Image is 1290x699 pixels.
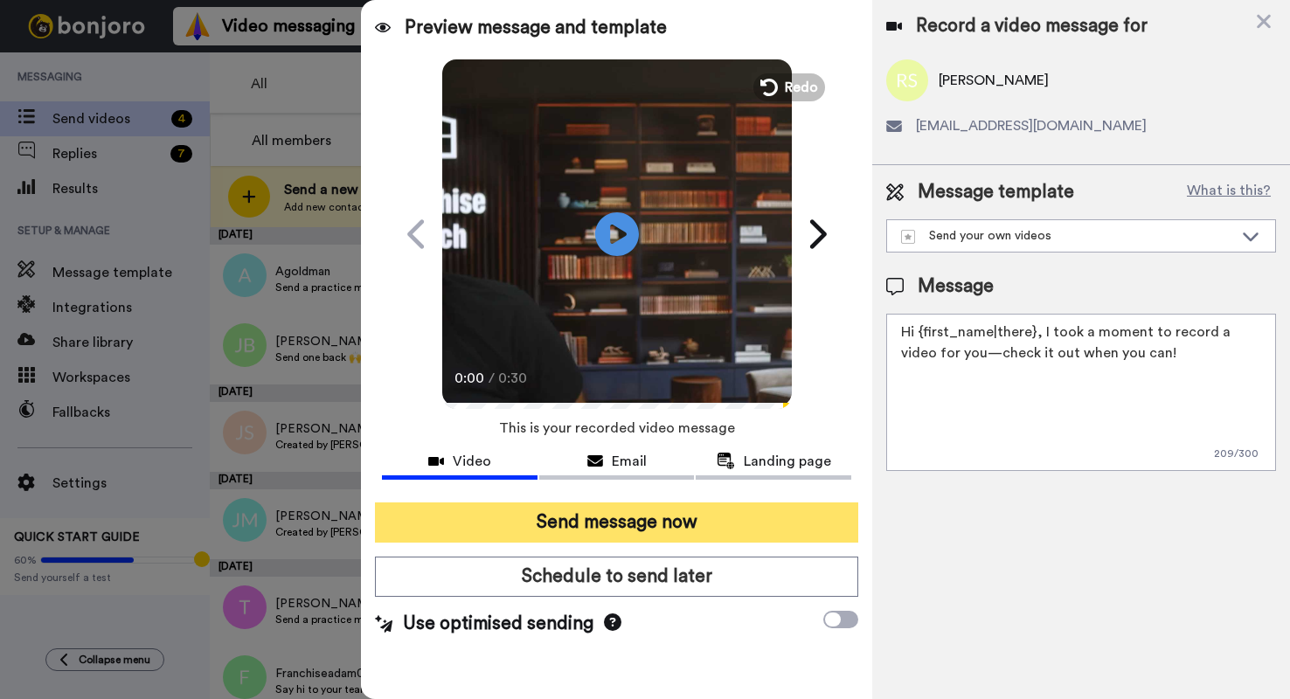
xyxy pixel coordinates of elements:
div: Send your own videos [901,227,1233,245]
span: Landing page [744,451,831,472]
button: Send message now [375,502,857,543]
button: Schedule to send later [375,557,857,597]
span: Message [918,273,994,300]
span: / [489,368,495,389]
span: [EMAIL_ADDRESS][DOMAIN_NAME] [916,115,1147,136]
button: What is this? [1182,179,1276,205]
img: demo-template.svg [901,230,915,244]
span: Email [612,451,647,472]
span: Video [453,451,491,472]
span: This is your recorded video message [499,409,735,447]
span: 0:30 [498,368,529,389]
span: Message template [918,179,1074,205]
span: Use optimised sending [403,611,593,637]
textarea: Hi {first_name|there}, I took a moment to record a video for you—check it out when you can! [886,314,1276,471]
span: 0:00 [454,368,485,389]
